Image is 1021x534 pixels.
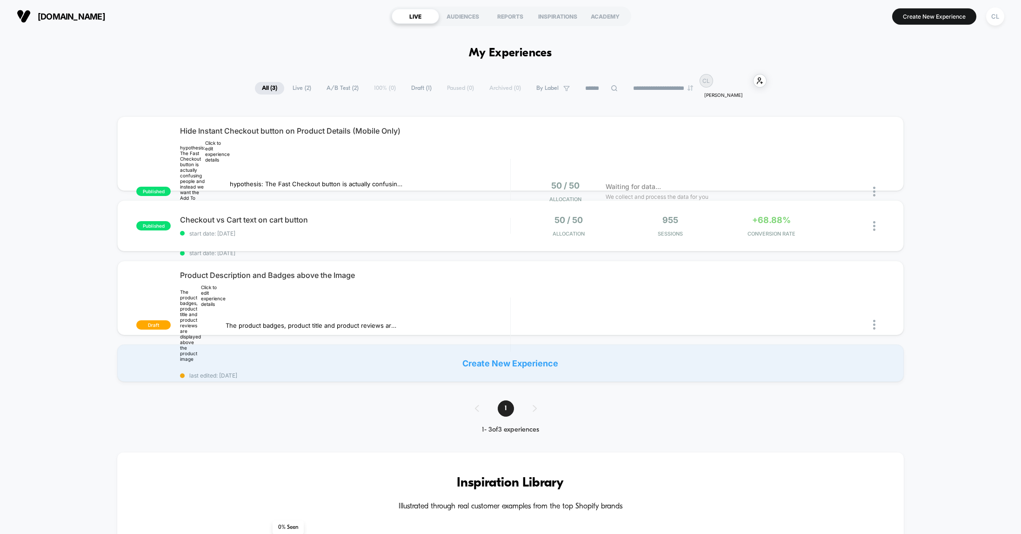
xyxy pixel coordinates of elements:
img: close [873,187,875,196]
span: published [136,187,171,196]
span: Live ( 2 ) [286,82,318,95]
span: By Label [536,85,559,92]
div: 1 - 3 of 3 experiences [466,426,555,434]
div: Click to edit experience details [201,284,226,366]
span: 50 / 50 [551,181,580,190]
span: Hide Instant Checkout button on Product Details (Mobile Only) [180,126,510,135]
button: [DOMAIN_NAME] [14,9,108,24]
span: The product badges, product title and product reviews are displayed above the product image [226,322,398,329]
span: draft [136,320,171,330]
span: start date: [DATE] [180,250,510,257]
h4: Illustrated through real customer examples from the top Shopify brands [145,502,875,511]
h1: My Experiences [469,47,552,60]
span: We collect and process the data for you [606,192,708,201]
div: AUDIENCES [439,9,487,24]
span: Sessions [621,230,718,237]
img: Visually logo [17,9,31,23]
span: Waiting for data... [606,182,661,192]
span: [DOMAIN_NAME] [38,12,105,21]
img: close [873,221,875,231]
span: Allocation [553,230,585,237]
button: Create New Experience [892,8,976,25]
div: REPORTS [487,9,534,24]
span: 50 / 50 [554,215,583,225]
span: Checkout vs Cart text on cart button [180,215,510,224]
p: The product badges, product title and product reviews are displayed above the product image [180,289,201,362]
p: hypothesis: The Fast Checkout button is actually confusing people and instead we want the Add To ... [180,145,205,223]
span: published [136,221,171,230]
span: A/B Test ( 2 ) [320,82,366,95]
p: CL [702,77,710,84]
img: end [687,85,693,91]
span: 955 [662,215,678,225]
div: Click to edit experience details [205,140,230,228]
div: CL [986,7,1004,26]
div: INSPIRATIONS [534,9,581,24]
span: +68.88% [752,215,791,225]
span: CONVERSION RATE [723,230,820,237]
span: All ( 3 ) [255,82,284,95]
div: ACADEMY [581,9,629,24]
span: 1 [498,400,514,417]
h3: Inspiration Library [145,476,875,491]
span: Draft ( 1 ) [404,82,439,95]
span: Allocation [549,196,581,203]
div: Create New Experience [117,345,903,382]
span: hypothesis: The Fast Checkout button is actually confusing people and instead we want the Add To ... [230,180,402,188]
div: LIVE [392,9,439,24]
span: Product Description and Badges above the Image [180,270,510,280]
span: start date: [DATE] [180,230,510,237]
p: [PERSON_NAME] [704,92,743,98]
button: CL [983,7,1007,26]
img: close [873,320,875,330]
